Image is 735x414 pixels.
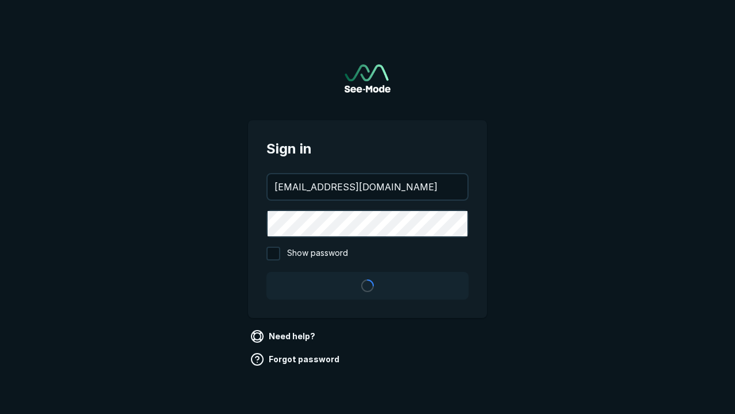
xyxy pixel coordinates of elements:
img: See-Mode Logo [345,64,390,93]
span: Sign in [266,139,469,159]
a: Go to sign in [345,64,390,93]
span: Show password [287,247,348,260]
a: Forgot password [248,350,344,369]
input: your@email.com [268,174,467,200]
a: Need help? [248,327,320,346]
